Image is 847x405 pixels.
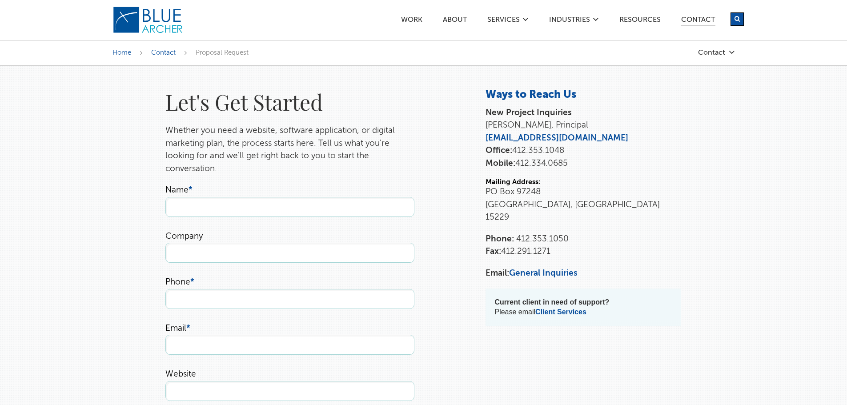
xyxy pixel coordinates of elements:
span: Proposal Request [196,49,249,56]
p: 412.291.1271 [486,233,681,258]
p: Whether you need a website, software application, or digital marketing plan, the process starts h... [165,124,414,175]
label: Email [165,324,190,333]
a: Client Services [535,308,586,316]
strong: Mailing Address: [486,179,541,186]
strong: New Project Inquiries [486,108,572,117]
strong: Email: [486,269,509,277]
label: Website [165,370,196,378]
strong: Phone: [486,235,514,243]
a: SERVICES [487,16,520,26]
label: Phone [165,278,194,286]
a: [EMAIL_ADDRESS][DOMAIN_NAME] [486,134,628,142]
label: Name [165,186,193,194]
a: Home [112,49,131,56]
a: ABOUT [442,16,467,26]
p: PO Box 97248 [GEOGRAPHIC_DATA], [GEOGRAPHIC_DATA] 15229 [486,186,681,224]
span: 412.353.1050 [516,235,569,243]
h1: Let's Get Started [165,88,414,116]
strong: Fax: [486,247,501,256]
img: Blue Archer Logo [112,6,184,34]
p: [PERSON_NAME], Principal 412.353.1048 412.334.0685 [486,107,681,170]
p: Please email [494,297,672,317]
a: Contact [151,49,176,56]
a: Contact [646,49,735,56]
a: General Inquiries [509,269,578,277]
a: Contact [681,16,715,26]
strong: Office: [486,146,512,155]
h3: Ways to Reach Us [486,88,681,102]
a: Resources [619,16,661,26]
label: Company [165,232,203,241]
a: Industries [549,16,590,26]
strong: Mobile: [486,159,515,168]
a: Work [401,16,423,26]
strong: Current client in need of support? [494,298,609,306]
